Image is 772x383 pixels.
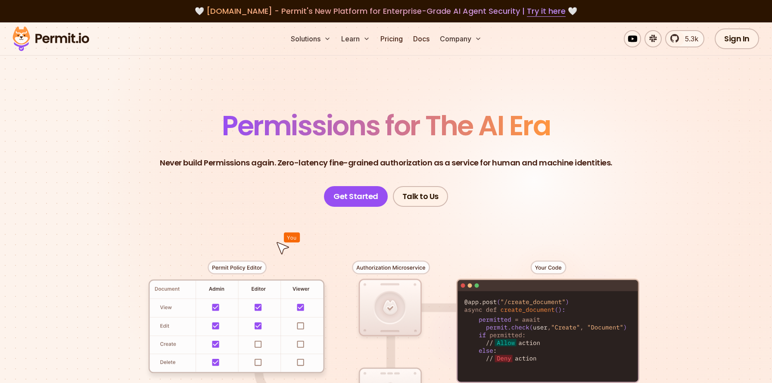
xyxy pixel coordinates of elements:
[665,30,704,47] a: 5.3k
[393,186,448,207] a: Talk to Us
[222,106,550,145] span: Permissions for The AI Era
[287,30,334,47] button: Solutions
[9,24,93,53] img: Permit logo
[160,157,612,169] p: Never build Permissions again. Zero-latency fine-grained authorization as a service for human and...
[410,30,433,47] a: Docs
[206,6,566,16] span: [DOMAIN_NAME] - Permit's New Platform for Enterprise-Grade AI Agent Security |
[377,30,406,47] a: Pricing
[680,34,698,44] span: 5.3k
[338,30,374,47] button: Learn
[21,5,751,17] div: 🤍 🤍
[436,30,485,47] button: Company
[324,186,388,207] a: Get Started
[527,6,566,17] a: Try it here
[715,28,759,49] a: Sign In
